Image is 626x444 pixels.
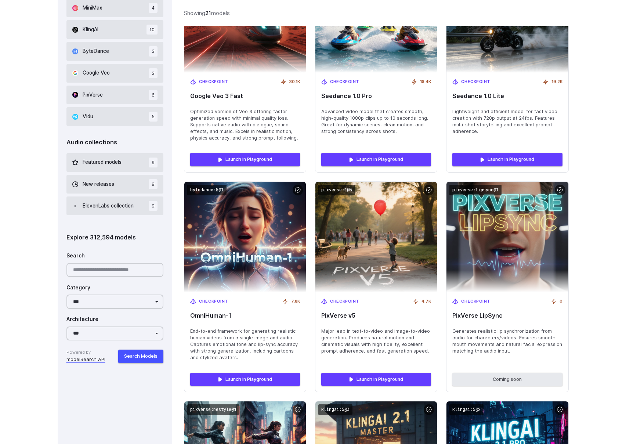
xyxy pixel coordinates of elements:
img: PixVerse v5 [315,182,437,292]
button: New releases 9 [66,175,164,194]
span: Featured models [83,158,122,166]
code: klingai:5@2 [449,404,484,415]
code: pixverse:lipsync@1 [449,185,502,195]
a: modelSearch API [66,356,105,363]
span: 19.2K [551,79,562,85]
span: 5 [149,112,158,122]
code: klingai:5@3 [318,404,352,415]
span: New releases [83,180,114,188]
span: ByteDance [83,47,109,55]
span: 3 [149,68,158,78]
span: Checkpoint [330,298,359,305]
label: Search [66,252,85,260]
img: OmniHuman-1 [184,182,306,292]
code: pixverse:1@5 [318,185,355,195]
span: Checkpoint [461,79,491,85]
button: PixVerse 6 [66,86,164,104]
button: Vidu 5 [66,107,164,126]
select: Category [66,295,164,309]
a: Launch in Playground [190,153,300,166]
span: PixVerse [83,91,103,99]
label: Category [66,284,90,292]
button: Google Veo 3 [66,64,164,83]
img: PixVerse LipSync [446,182,568,292]
span: 9 [149,201,158,211]
span: End-to-end framework for generating realistic human videos from a single image and audio. Capture... [190,328,300,361]
span: Advanced video model that creates smooth, high-quality 1080p clips up to 10 seconds long. Great f... [321,108,431,135]
button: ElevenLabs collection 9 [66,196,164,215]
span: Google Veo 3 Fast [190,93,300,100]
span: Vidu [83,113,93,121]
span: 4 [149,3,158,13]
button: Coming soon [452,373,562,386]
span: Lightweight and efficient model for fast video creation with 720p output at 24fps. Features multi... [452,108,562,135]
span: 4.7K [421,298,431,305]
a: Launch in Playground [452,153,562,166]
span: ElevenLabs collection [83,202,134,210]
span: OmniHuman-1 [190,312,300,319]
a: Launch in Playground [321,373,431,386]
button: Search Models [118,350,163,363]
span: Seedance 1.0 Lite [452,93,562,100]
span: 9 [149,179,158,189]
a: Launch in Playground [190,373,300,386]
span: 3 [149,46,158,56]
span: 18.4K [420,79,431,85]
div: Audio collections [66,138,164,147]
select: Architecture [66,326,164,341]
span: 10 [146,25,158,35]
button: KlingAI 10 [66,20,164,39]
span: Checkpoint [330,79,359,85]
span: 30.1K [289,79,300,85]
span: PixVerse v5 [321,312,431,319]
input: Search [66,263,164,277]
span: 9 [149,158,158,167]
span: 6 [149,90,158,100]
span: Major leap in text-to-video and image-to-video generation. Produces natural motion and cinematic ... [321,328,431,354]
div: Explore 312,594 models [66,233,164,242]
a: Launch in Playground [321,153,431,166]
span: 0 [560,298,562,305]
strong: 21 [205,10,211,16]
div: Showing models [184,9,230,17]
span: Seedance 1.0 Pro [321,93,431,100]
label: Architecture [66,315,98,324]
span: Optimized version of Veo 3 offering faster generation speed with minimal quality loss. Supports n... [190,108,300,141]
span: MiniMax [83,4,102,12]
span: Generates realistic lip synchronization from audio for characters/videos. Ensures smooth mouth mo... [452,328,562,354]
span: PixVerse LipSync [452,312,562,319]
span: Checkpoint [199,298,228,305]
button: ByteDance 3 [66,42,164,61]
span: Google Veo [83,69,110,77]
button: Featured models 9 [66,153,164,172]
span: KlingAI [83,26,98,34]
span: Checkpoint [199,79,228,85]
code: bytedance:5@1 [187,185,227,195]
span: Checkpoint [461,298,491,305]
span: Powered by [66,349,105,356]
span: 7.8K [291,298,300,305]
code: pixverse:restyle@1 [187,404,239,415]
